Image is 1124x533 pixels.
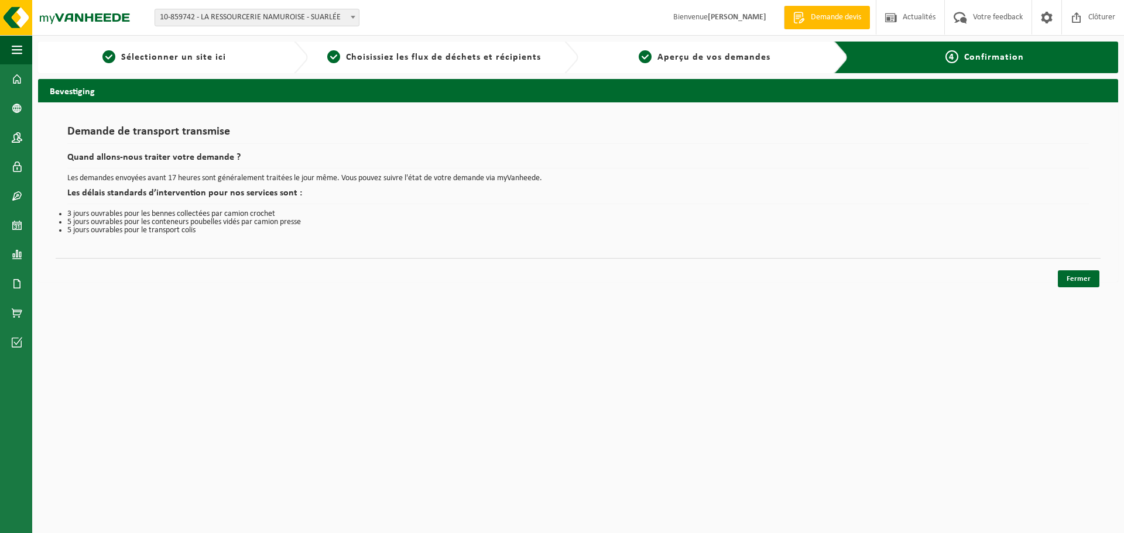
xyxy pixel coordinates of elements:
[945,50,958,63] span: 4
[314,50,554,64] a: 2Choisissiez les flux de déchets et récipients
[67,226,1089,235] li: 5 jours ouvrables pour le transport colis
[1058,270,1099,287] a: Fermer
[639,50,652,63] span: 3
[67,210,1089,218] li: 3 jours ouvrables pour les bennes collectées par camion crochet
[67,126,1089,144] h1: Demande de transport transmise
[784,6,870,29] a: Demande devis
[708,13,766,22] strong: [PERSON_NAME]
[67,174,1089,183] p: Les demandes envoyées avant 17 heures sont généralement traitées le jour même. Vous pouvez suivre...
[38,79,1118,102] h2: Bevestiging
[44,50,285,64] a: 1Sélectionner un site ici
[67,153,1089,169] h2: Quand allons-nous traiter votre demande ?
[584,50,825,64] a: 3Aperçu de vos demandes
[327,50,340,63] span: 2
[808,12,864,23] span: Demande devis
[155,9,359,26] span: 10-859742 - LA RESSOURCERIE NAMUROISE - SUARLÉE
[102,50,115,63] span: 1
[964,53,1024,62] span: Confirmation
[346,53,541,62] span: Choisissiez les flux de déchets et récipients
[657,53,770,62] span: Aperçu de vos demandes
[67,218,1089,226] li: 5 jours ouvrables pour les conteneurs poubelles vidés par camion presse
[67,188,1089,204] h2: Les délais standards d’intervention pour nos services sont :
[121,53,226,62] span: Sélectionner un site ici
